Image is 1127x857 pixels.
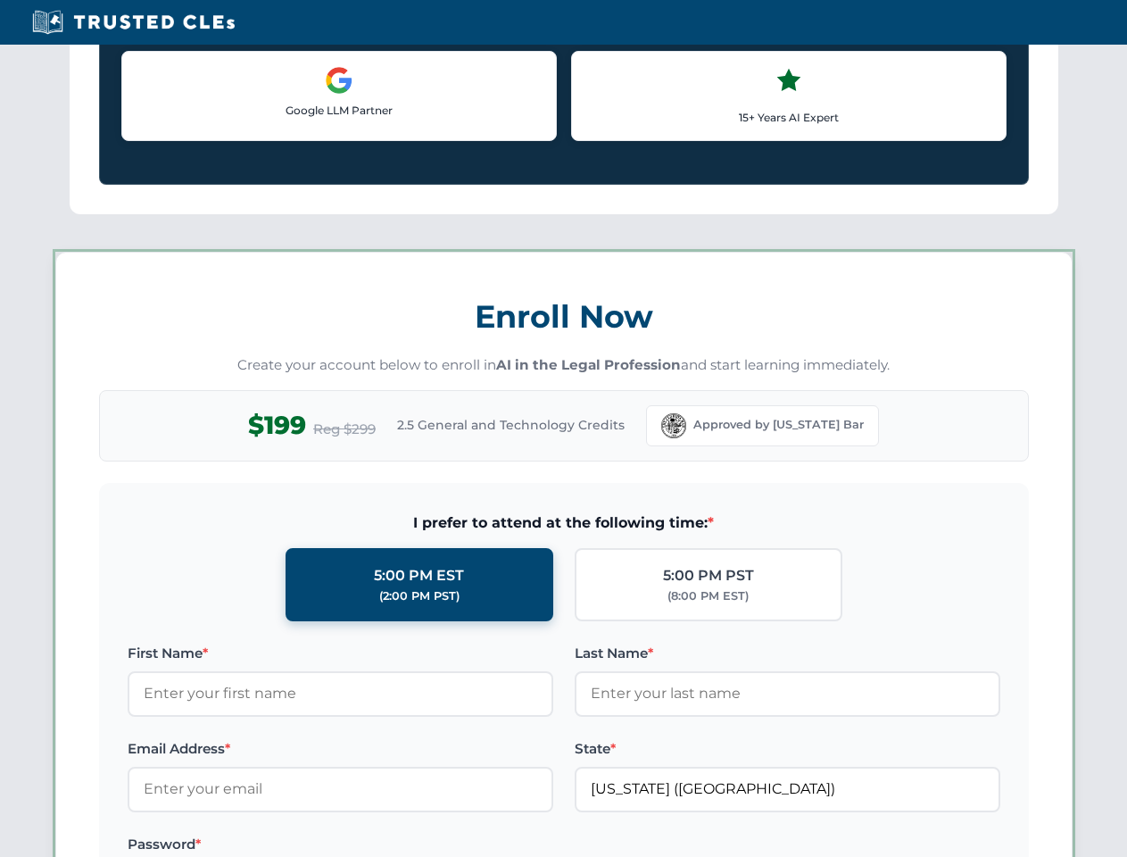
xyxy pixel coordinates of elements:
input: Enter your email [128,767,553,811]
div: (8:00 PM EST) [667,587,749,605]
span: 2.5 General and Technology Credits [397,415,625,435]
span: I prefer to attend at the following time: [128,512,1000,535]
span: Approved by [US_STATE] Bar [693,416,864,434]
img: Florida Bar [661,413,686,438]
div: (2:00 PM PST) [379,587,460,605]
label: Email Address [128,738,553,760]
img: Trusted CLEs [27,9,240,36]
label: Password [128,834,553,855]
div: 5:00 PM EST [374,564,464,587]
h3: Enroll Now [99,288,1029,345]
input: Enter your last name [575,671,1000,716]
label: State [575,738,1000,760]
span: Reg $299 [313,419,376,440]
label: Last Name [575,643,1000,664]
img: Google [325,66,353,95]
input: Florida (FL) [575,767,1000,811]
input: Enter your first name [128,671,553,716]
p: Google LLM Partner [137,102,542,119]
span: $199 [248,405,306,445]
p: Create your account below to enroll in and start learning immediately. [99,355,1029,376]
strong: AI in the Legal Profession [496,356,681,373]
label: First Name [128,643,553,664]
div: 5:00 PM PST [663,564,754,587]
p: 15+ Years AI Expert [586,109,991,126]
